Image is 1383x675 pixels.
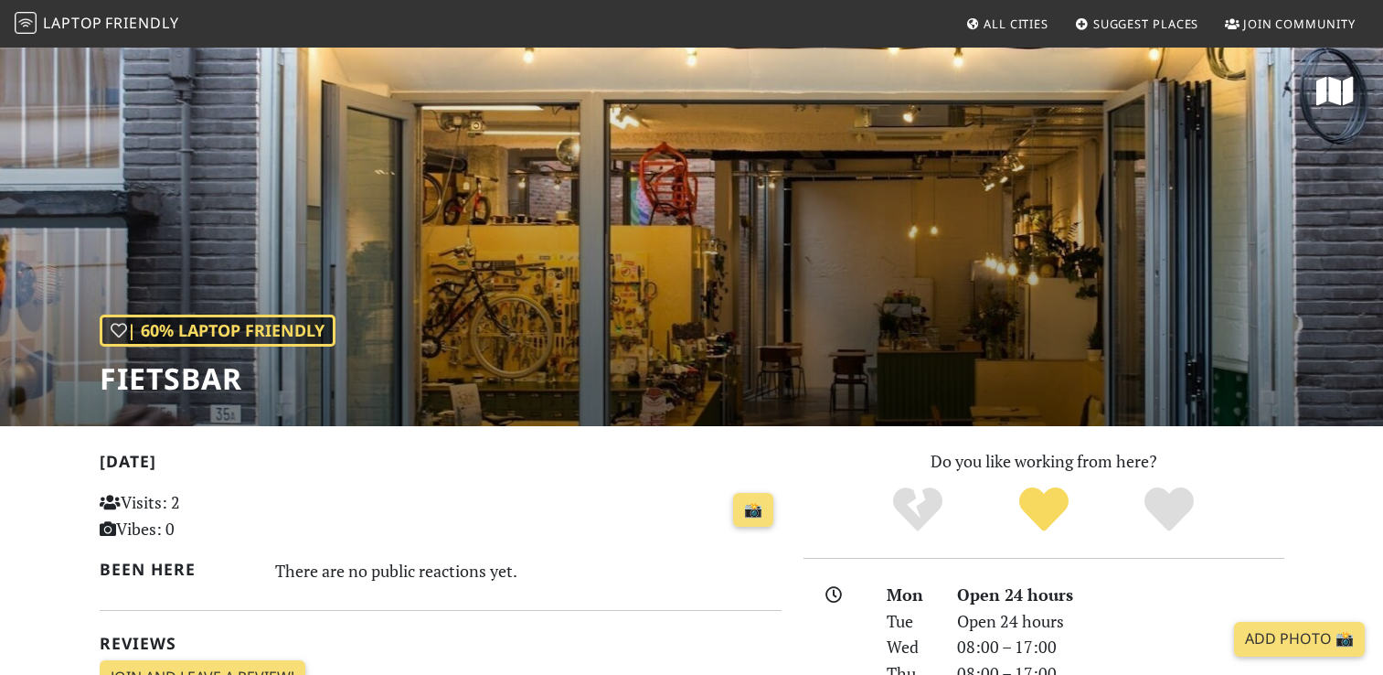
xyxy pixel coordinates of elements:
span: Suggest Places [1093,16,1199,32]
div: Yes [981,485,1107,535]
h1: Fietsbar [100,361,335,396]
img: LaptopFriendly [15,12,37,34]
a: Suggest Places [1068,7,1207,40]
a: LaptopFriendly LaptopFriendly [15,8,179,40]
div: Tue [876,608,945,635]
h2: Been here [100,560,254,579]
div: Open 24 hours [946,582,1295,608]
h2: Reviews [100,634,782,653]
div: | 60% Laptop Friendly [100,315,335,347]
span: Laptop [43,13,102,33]
div: 08:00 – 17:00 [946,634,1295,660]
a: Join Community [1218,7,1363,40]
div: Mon [876,582,945,608]
div: Wed [876,634,945,660]
div: No [855,485,981,535]
h2: [DATE] [100,452,782,478]
p: Visits: 2 Vibes: 0 [100,489,313,542]
p: Do you like working from here? [803,448,1284,475]
span: Join Community [1243,16,1356,32]
a: All Cities [958,7,1056,40]
div: Open 24 hours [946,608,1295,635]
div: There are no public reactions yet. [275,556,782,585]
span: Friendly [105,13,178,33]
span: All Cities [984,16,1048,32]
div: Definitely! [1106,485,1232,535]
a: Add Photo 📸 [1234,622,1365,657]
a: 📸 [733,493,773,528]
